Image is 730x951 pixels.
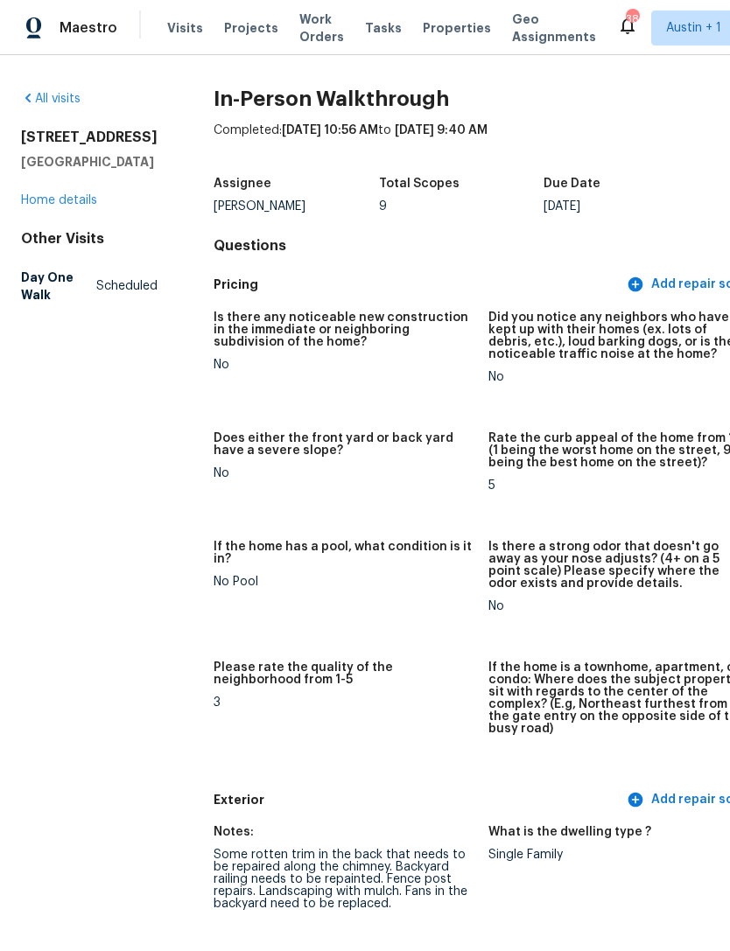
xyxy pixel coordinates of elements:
[214,467,474,479] div: No
[21,269,96,304] h5: Day One Walk
[214,576,474,588] div: No Pool
[214,791,623,809] h5: Exterior
[214,311,474,348] h5: Is there any noticeable new construction in the immediate or neighboring subdivision of the home?
[214,541,474,565] h5: If the home has a pool, what condition is it in?
[224,19,278,37] span: Projects
[167,19,203,37] span: Visits
[423,19,491,37] span: Properties
[395,124,488,136] span: [DATE] 9:40 AM
[21,230,158,248] div: Other Visits
[488,826,651,838] h5: What is the dwelling type ?
[544,178,600,190] h5: Due Date
[544,200,709,213] div: [DATE]
[666,19,721,37] span: Austin + 1
[214,359,474,371] div: No
[214,200,379,213] div: [PERSON_NAME]
[214,696,474,709] div: 3
[96,277,158,295] span: Scheduled
[282,124,378,136] span: [DATE] 10:56 AM
[214,826,254,838] h5: Notes:
[214,849,474,910] div: Some rotten trim in the back that needs to be repaired along the chimney. Backyard railing needs ...
[21,129,158,146] h2: [STREET_ADDRESS]
[21,153,158,171] h5: [GEOGRAPHIC_DATA]
[60,19,117,37] span: Maestro
[379,200,544,213] div: 9
[299,10,344,45] span: Work Orders
[21,194,97,206] a: Home details
[626,10,638,28] div: 38
[21,93,81,105] a: All visits
[214,661,474,686] h5: Please rate the quality of the neighborhood from 1-5
[214,276,623,294] h5: Pricing
[512,10,596,45] span: Geo Assignments
[214,432,474,457] h5: Does either the front yard or back yard have a severe slope?
[214,178,271,190] h5: Assignee
[379,178,460,190] h5: Total Scopes
[365,22,402,34] span: Tasks
[21,262,158,311] a: Day One WalkScheduled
